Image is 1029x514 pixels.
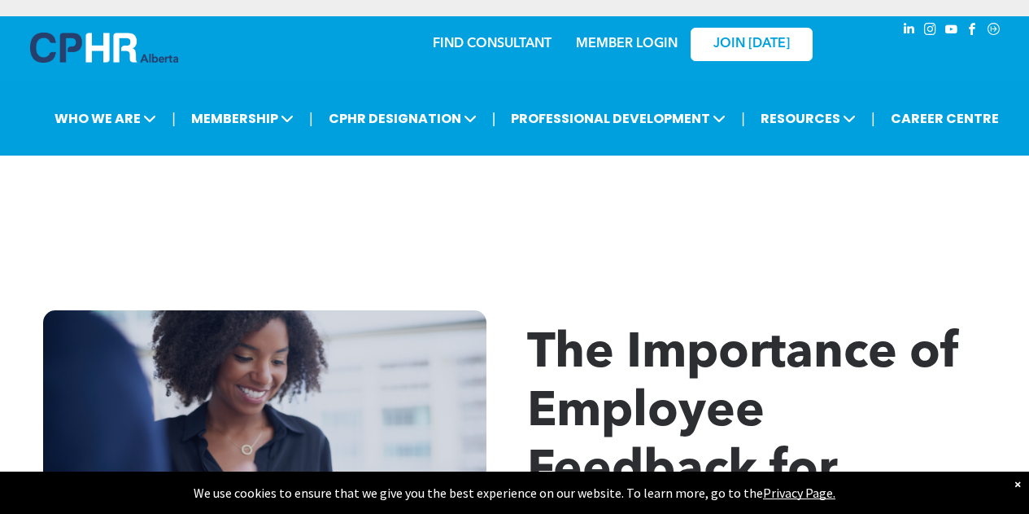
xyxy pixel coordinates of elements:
span: MEMBERSHIP [186,103,299,134]
span: JOIN [DATE] [713,37,790,52]
a: instagram [922,20,940,42]
span: PROFESSIONAL DEVELOPMENT [506,103,730,134]
div: Dismiss notification [1014,476,1021,492]
a: facebook [964,20,982,42]
a: youtube [943,20,961,42]
li: | [871,102,875,135]
a: FIND CONSULTANT [433,37,552,51]
a: Privacy Page. [763,485,835,501]
span: CPHR DESIGNATION [324,103,482,134]
li: | [309,102,313,135]
span: RESOURCES [756,103,861,134]
a: linkedin [900,20,918,42]
img: A blue and white logo for cp alberta [30,33,178,63]
a: JOIN [DATE] [691,28,813,61]
a: Social network [985,20,1003,42]
li: | [741,102,745,135]
li: | [492,102,496,135]
span: WHO WE ARE [50,103,161,134]
a: MEMBER LOGIN [576,37,678,51]
a: CAREER CENTRE [886,103,1004,134]
li: | [172,102,176,135]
